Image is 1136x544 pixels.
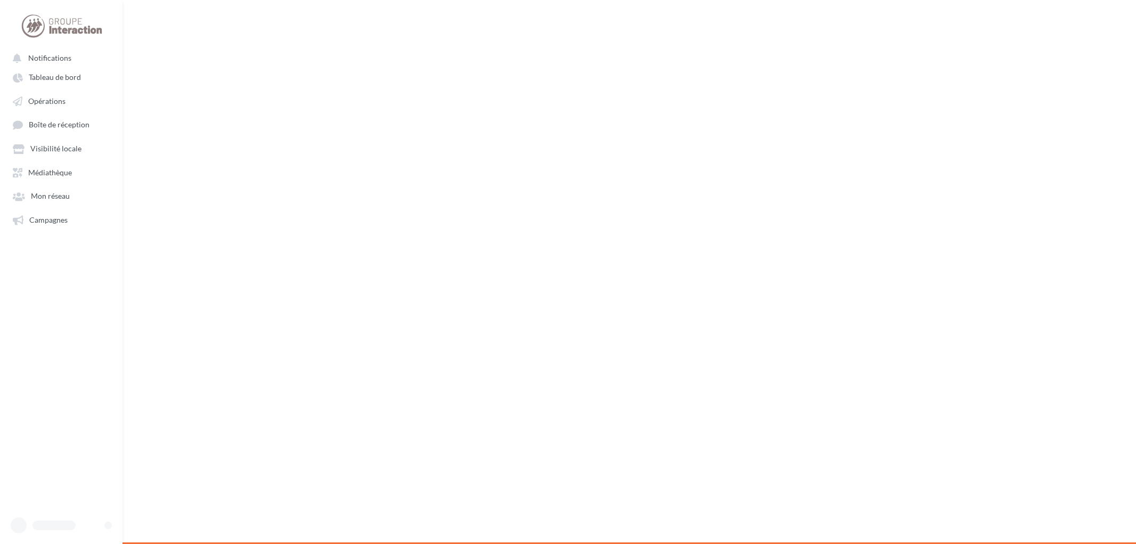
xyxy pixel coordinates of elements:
span: Campagnes [29,215,68,224]
a: Médiathèque [6,163,116,182]
a: Opérations [6,91,116,110]
span: Visibilité locale [30,144,81,153]
a: Visibilité locale [6,139,116,158]
span: Mon réseau [31,192,70,201]
span: Boîte de réception [29,120,89,129]
span: Opérations [28,96,66,105]
a: Tableau de bord [6,67,116,86]
span: Tableau de bord [29,73,81,82]
span: Notifications [28,53,71,62]
span: Médiathèque [28,168,72,177]
a: Boîte de réception [6,115,116,134]
a: Mon réseau [6,186,116,205]
a: Campagnes [6,210,116,229]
